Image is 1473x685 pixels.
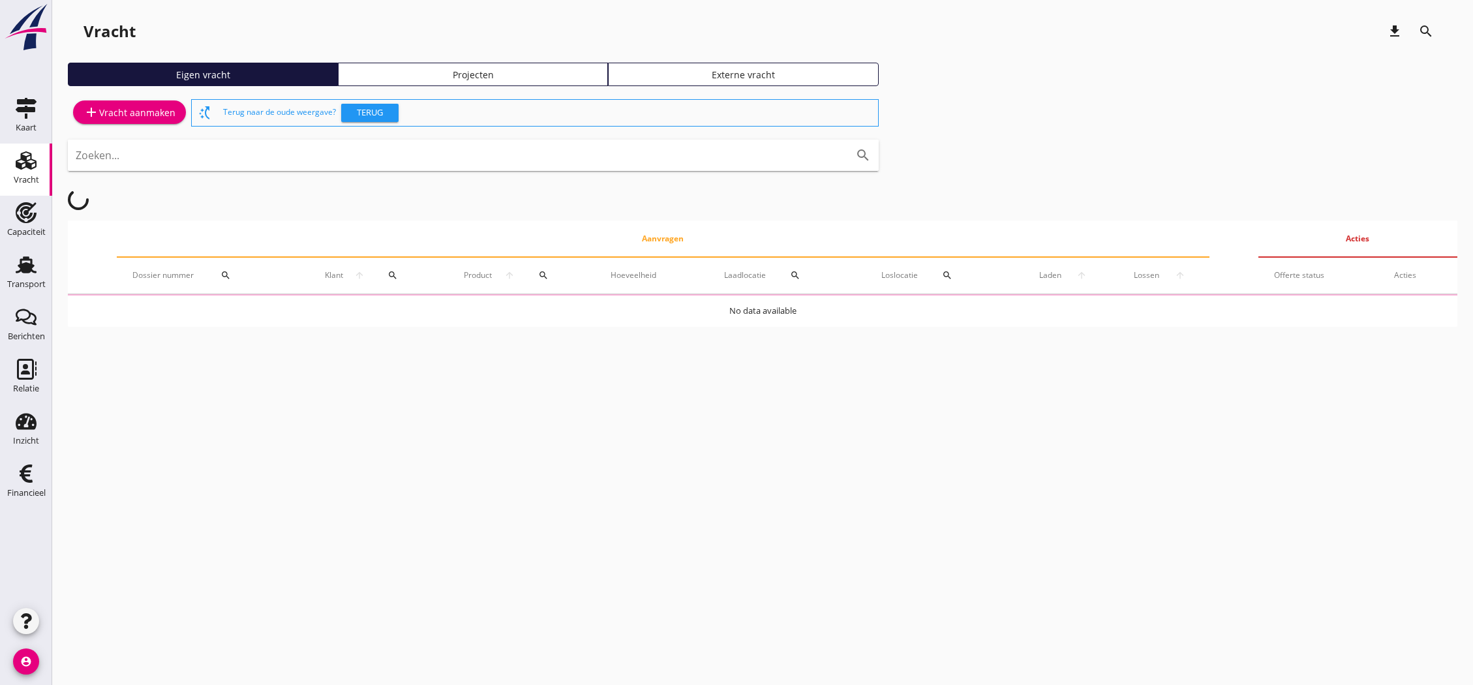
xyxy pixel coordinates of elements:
[611,269,693,281] div: Hoeveelheid
[7,489,46,497] div: Financieel
[16,123,37,132] div: Kaart
[68,296,1457,327] td: No data available
[132,260,288,291] div: Dossier nummer
[942,270,952,281] i: search
[457,269,498,281] span: Product
[7,228,46,236] div: Capaciteit
[881,260,1000,291] div: Loslocatie
[346,106,393,119] div: Terug
[1031,269,1069,281] span: Laden
[1258,221,1457,257] th: Acties
[74,68,332,82] div: Eigen vracht
[76,145,834,166] input: Zoeken...
[341,104,399,122] button: Terug
[197,105,213,121] i: switch_access_shortcut
[1274,269,1363,281] div: Offerte status
[84,104,99,120] i: add
[73,100,186,124] a: Vracht aanmaken
[13,436,39,445] div: Inzicht
[13,648,39,675] i: account_circle
[614,68,872,82] div: Externe vracht
[338,63,608,86] a: Projecten
[344,68,602,82] div: Projecten
[724,260,851,291] div: Laadlocatie
[1387,23,1403,39] i: download
[498,270,521,281] i: arrow_upward
[84,104,175,120] div: Vracht aanmaken
[538,270,549,281] i: search
[319,269,348,281] span: Klant
[1167,270,1193,281] i: arrow_upward
[1126,269,1167,281] span: Lossen
[387,270,398,281] i: search
[1418,23,1434,39] i: search
[7,280,46,288] div: Transport
[855,147,871,163] i: search
[8,332,45,341] div: Berichten
[220,270,231,281] i: search
[1394,269,1442,281] div: Acties
[608,63,878,86] a: Externe vracht
[3,3,50,52] img: logo-small.a267ee39.svg
[1069,270,1095,281] i: arrow_upward
[223,100,873,126] div: Terug naar de oude weergave?
[84,21,136,42] div: Vracht
[68,63,338,86] a: Eigen vracht
[348,270,370,281] i: arrow_upward
[117,221,1209,257] th: Aanvragen
[13,384,39,393] div: Relatie
[790,270,800,281] i: search
[14,175,39,184] div: Vracht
